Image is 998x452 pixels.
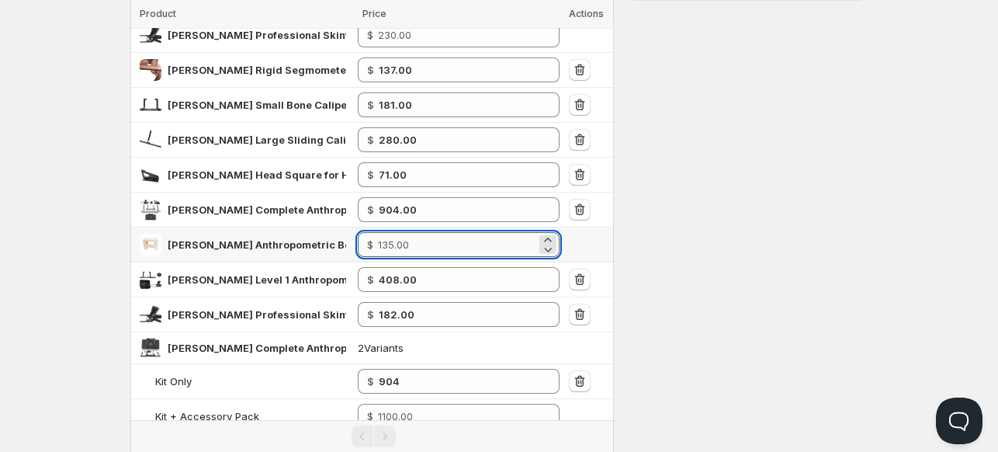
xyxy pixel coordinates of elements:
[379,369,536,394] input: 1150.00
[130,420,614,452] nav: Pagination
[155,409,259,424] div: Kit + Accessory Pack
[168,29,405,41] span: [PERSON_NAME] Professional Skinfold Caliper
[379,197,536,222] input: 1150.00
[168,203,438,216] span: [PERSON_NAME] Complete Anthropometry Kit Level 2
[168,134,363,146] span: [PERSON_NAME] Large Sliding Caliper
[367,29,373,41] span: $
[367,273,374,286] strong: $
[379,127,536,152] input: 355.00
[168,169,435,181] span: [PERSON_NAME] Head Square for Height / Wingspan
[155,410,259,422] span: Kit + Accessory Pack
[168,97,346,113] div: Holway Small Bone Caliper
[379,92,536,117] input: 230.00
[367,410,373,422] span: $
[353,332,564,364] td: 2 Variants
[367,203,374,216] strong: $
[367,64,374,76] strong: $
[168,273,385,286] span: [PERSON_NAME] Level 1 Anthropometry Kit
[362,8,386,19] span: Price
[378,232,536,257] input: 135.00
[168,342,400,354] span: [PERSON_NAME] Complete Anthropometry Kit
[569,8,604,19] span: Actions
[378,23,536,47] input: 230.00
[367,169,374,181] strong: $
[379,162,536,187] input: 90.00
[168,307,346,322] div: Holway Professional Skinfold Caliper
[168,27,346,43] div: Holway Professional Skinfold Caliper
[936,398,982,444] iframe: Help Scout Beacon - Open
[168,132,346,148] div: Holway Large Sliding Caliper
[140,8,176,19] span: Product
[168,62,346,78] div: Holway Rigid Segmometer
[168,340,346,356] div: Holway Complete Anthropometry Kit
[379,57,536,82] input: 185.00
[168,237,346,252] div: Holway Anthropometric Bench
[168,238,369,251] span: [PERSON_NAME] Anthropometric Bench
[168,167,346,183] div: Holway Head Square for Height / Wingspan
[168,308,405,321] span: [PERSON_NAME] Professional Skinfold Caliper
[367,134,374,146] strong: $
[155,374,192,389] div: Kit Only
[155,375,192,388] span: Kit Only
[379,267,536,292] input: 535.00
[378,404,536,429] input: 1100.00
[168,64,351,76] span: [PERSON_NAME] Rigid Segmometer
[367,238,373,251] span: $
[367,99,374,111] strong: $
[168,99,352,111] span: [PERSON_NAME] Small Bone Caliper
[168,272,346,287] div: Holway Level 1 Anthropometry Kit
[168,202,346,217] div: Holway Complete Anthropometry Kit Level 2
[367,375,374,388] strong: $
[379,302,536,327] input: 230.00
[367,308,374,321] strong: $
